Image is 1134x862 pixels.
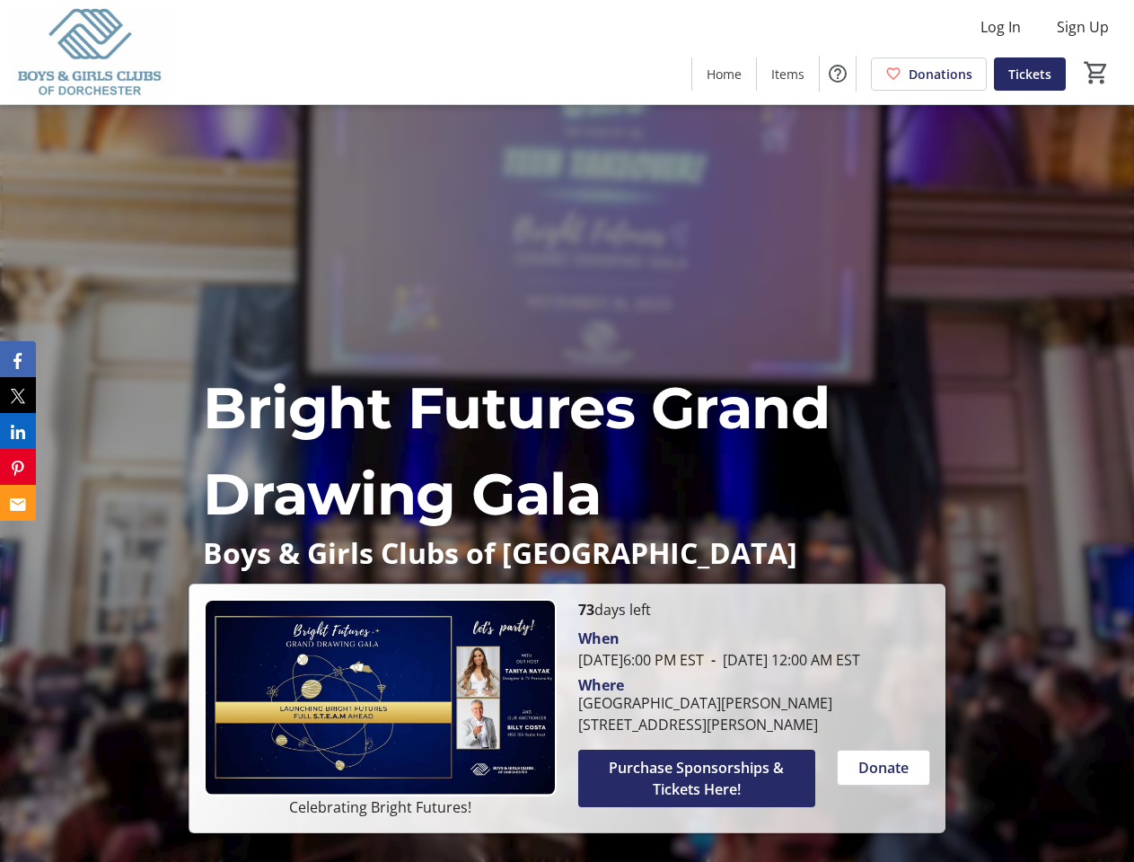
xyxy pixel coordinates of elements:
span: Donate [858,757,909,778]
a: Donations [871,57,987,91]
span: 73 [578,600,594,620]
span: [DATE] 6:00 PM EST [578,650,704,670]
button: Help [820,56,856,92]
span: Home [707,65,742,84]
span: Donations [909,65,972,84]
button: Cart [1080,57,1112,89]
p: Celebrating Bright Futures! [204,796,556,818]
span: Log In [980,16,1021,38]
div: [STREET_ADDRESS][PERSON_NAME] [578,714,832,735]
p: days left [578,599,930,620]
img: Campaign CTA Media Photo [204,599,556,797]
span: Items [771,65,804,84]
button: Log In [966,13,1035,41]
button: Sign Up [1042,13,1123,41]
a: Home [692,57,756,91]
span: - [704,650,723,670]
span: Purchase Sponsorships & Tickets Here! [600,757,794,800]
img: Boys & Girls Clubs of Dorchester's Logo [11,7,171,97]
button: Purchase Sponsorships & Tickets Here! [578,750,815,807]
div: When [578,628,620,649]
button: Donate [837,750,930,786]
span: Sign Up [1057,16,1109,38]
a: Items [757,57,819,91]
span: [DATE] 12:00 AM EST [704,650,860,670]
p: Bright Futures Grand Drawing Gala [203,365,930,537]
div: [GEOGRAPHIC_DATA][PERSON_NAME] [578,692,832,714]
div: Where [578,678,624,692]
span: Tickets [1008,65,1051,84]
p: Boys & Girls Clubs of [GEOGRAPHIC_DATA] [203,537,930,568]
a: Tickets [994,57,1066,91]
